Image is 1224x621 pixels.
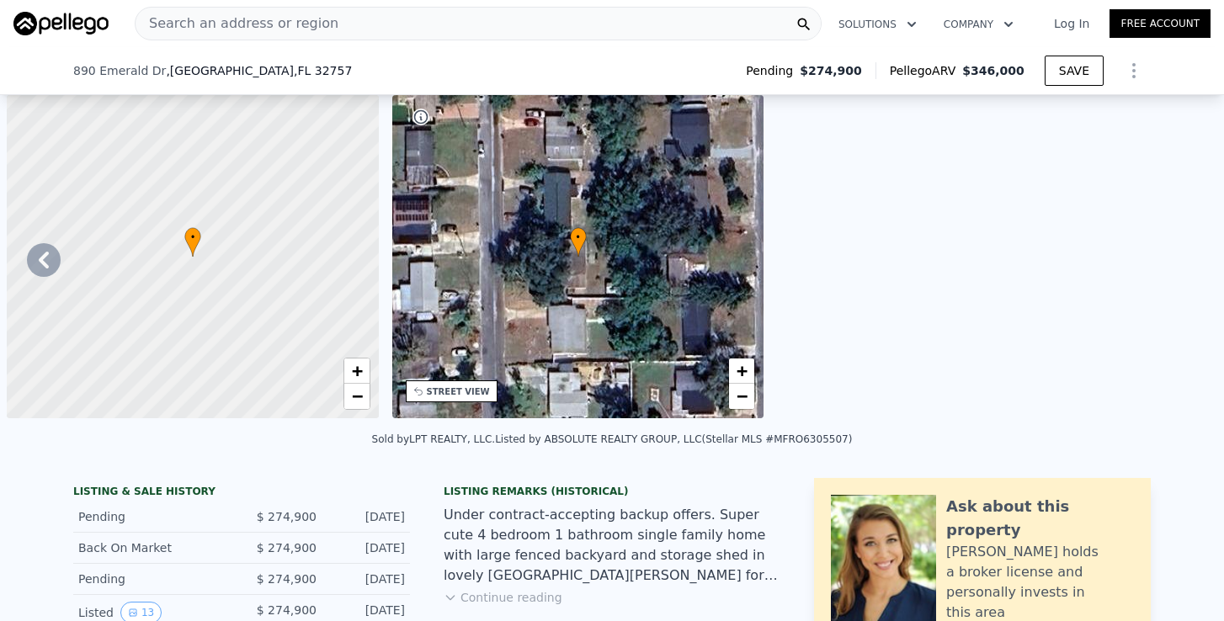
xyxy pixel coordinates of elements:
[1045,56,1104,86] button: SAVE
[746,62,800,79] span: Pending
[946,495,1134,542] div: Ask about this property
[800,62,862,79] span: $274,900
[330,571,405,587] div: [DATE]
[890,62,963,79] span: Pellego ARV
[344,358,370,384] a: Zoom in
[351,360,362,381] span: +
[444,505,780,586] div: Under contract-accepting backup offers. Super cute 4 bedroom 1 bathroom single family home with l...
[344,384,370,409] a: Zoom out
[825,9,930,40] button: Solutions
[78,571,228,587] div: Pending
[73,485,410,502] div: LISTING & SALE HISTORY
[737,385,748,406] span: −
[257,572,317,586] span: $ 274,900
[427,385,490,398] div: STREET VIEW
[495,433,852,445] div: Listed by ABSOLUTE REALTY GROUP, LLC (Stellar MLS #MFRO6305507)
[73,62,166,79] span: 890 Emerald Dr
[737,360,748,381] span: +
[444,589,562,606] button: Continue reading
[372,433,496,445] div: Sold by LPT REALTY, LLC .
[1110,9,1211,38] a: Free Account
[570,227,587,257] div: •
[729,384,754,409] a: Zoom out
[78,539,228,556] div: Back On Market
[184,230,201,245] span: •
[330,508,405,525] div: [DATE]
[257,510,317,523] span: $ 274,900
[1034,15,1110,32] a: Log In
[257,541,317,555] span: $ 274,900
[444,485,780,498] div: Listing Remarks (Historical)
[13,12,109,35] img: Pellego
[257,603,317,617] span: $ 274,900
[930,9,1027,40] button: Company
[78,508,228,525] div: Pending
[729,358,754,384] a: Zoom in
[1117,54,1151,88] button: Show Options
[294,64,352,77] span: , FL 32757
[351,385,362,406] span: −
[184,227,201,257] div: •
[166,62,352,79] span: , [GEOGRAPHIC_DATA]
[136,13,338,34] span: Search an address or region
[330,539,405,556] div: [DATE]
[962,64,1024,77] span: $346,000
[570,230,587,245] span: •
